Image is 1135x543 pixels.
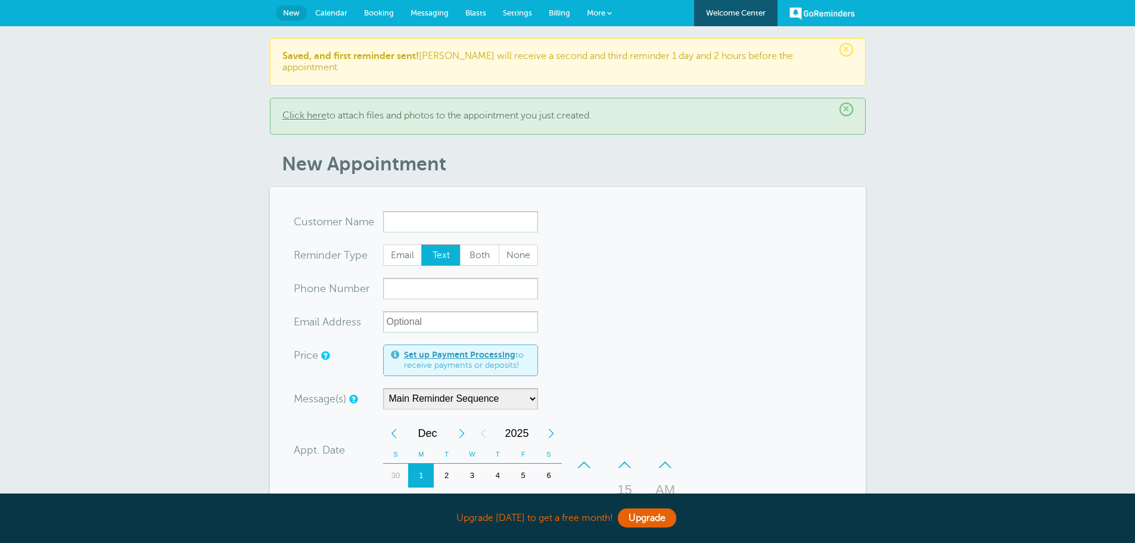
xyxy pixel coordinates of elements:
span: il Add [315,317,342,327]
label: Both [460,244,499,266]
div: Next Month [451,421,472,445]
div: 9 [434,488,459,511]
span: tomer N [313,216,353,227]
div: 13 [536,488,562,511]
span: Email [384,245,422,265]
b: Saved, and first reminder sent! [282,51,419,61]
span: Text [422,245,460,265]
span: Billing [549,8,570,17]
div: Previous Month [383,421,405,445]
span: × [839,103,853,116]
label: None [499,244,538,266]
label: Appt. Date [294,445,345,455]
span: × [839,43,853,57]
div: 15 [611,478,639,502]
a: Click here [282,110,326,121]
div: Sunday, December 7 [383,488,409,511]
span: Ema [294,317,315,327]
div: Next Year [540,421,562,445]
span: Booking [364,8,394,17]
a: Upgrade [618,508,676,528]
div: 7 [383,488,409,511]
div: 10 [459,488,485,511]
label: Email [383,244,422,266]
a: An optional price for the appointment. If you set a price, you can include a payment link in your... [321,352,328,359]
input: Optional [383,311,538,333]
div: 8 [408,488,434,511]
div: Wednesday, December 10 [459,488,485,511]
div: 3 [459,464,485,488]
div: 1 [408,464,434,488]
a: New [276,5,307,21]
p: [PERSON_NAME] will receive a second and third reminder 1 day and 2 hours before the appointment. [282,51,853,73]
span: Calendar [315,8,347,17]
div: Previous Year [472,421,494,445]
div: Upgrade [DATE] to get a free month! [270,505,866,531]
div: Friday, December 5 [511,464,536,488]
div: Monday, December 8 [408,488,434,511]
div: Tuesday, December 2 [434,464,459,488]
span: December [405,421,451,445]
a: Set up Payment Processing [404,350,515,359]
div: 5 [511,464,536,488]
span: None [499,245,537,265]
div: Monday, December 1 [408,464,434,488]
div: mber [294,278,383,299]
th: W [459,445,485,464]
div: ress [294,311,383,333]
span: Blasts [465,8,486,17]
th: S [536,445,562,464]
div: 11 [485,488,511,511]
div: Thursday, December 11 [485,488,511,511]
th: F [511,445,536,464]
span: Cus [294,216,313,227]
label: Price [294,350,318,361]
div: Thursday, December 4 [485,464,511,488]
span: Pho [294,283,313,294]
label: Text [421,244,461,266]
div: ame [294,211,383,232]
th: T [434,445,459,464]
div: 12 [511,488,536,511]
span: 2025 [494,421,540,445]
div: 2 [434,464,459,488]
div: Tuesday, December 9 [434,488,459,511]
span: More [587,8,605,17]
div: 30 [383,464,409,488]
a: Simple templates and custom messages will use the reminder schedule set under Settings > Reminder... [349,395,356,403]
label: Reminder Type [294,250,368,260]
div: Sunday, November 30 [383,464,409,488]
th: T [485,445,511,464]
span: to receive payments or deposits! [404,350,530,371]
th: M [408,445,434,464]
div: 4 [485,464,511,488]
div: Saturday, December 13 [536,488,562,511]
div: Saturday, December 6 [536,464,562,488]
iframe: Resource center [1087,495,1123,531]
span: ne Nu [313,283,344,294]
label: Message(s) [294,393,346,404]
div: 6 [536,464,562,488]
span: Settings [503,8,532,17]
div: Friday, December 12 [511,488,536,511]
div: Wednesday, December 3 [459,464,485,488]
span: New [283,8,300,17]
p: to attach files and photos to the appointment you just created. [282,110,853,122]
span: Messaging [411,8,449,17]
span: Both [461,245,499,265]
th: S [383,445,409,464]
h1: New Appointment [282,153,866,175]
div: AM [651,478,680,502]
